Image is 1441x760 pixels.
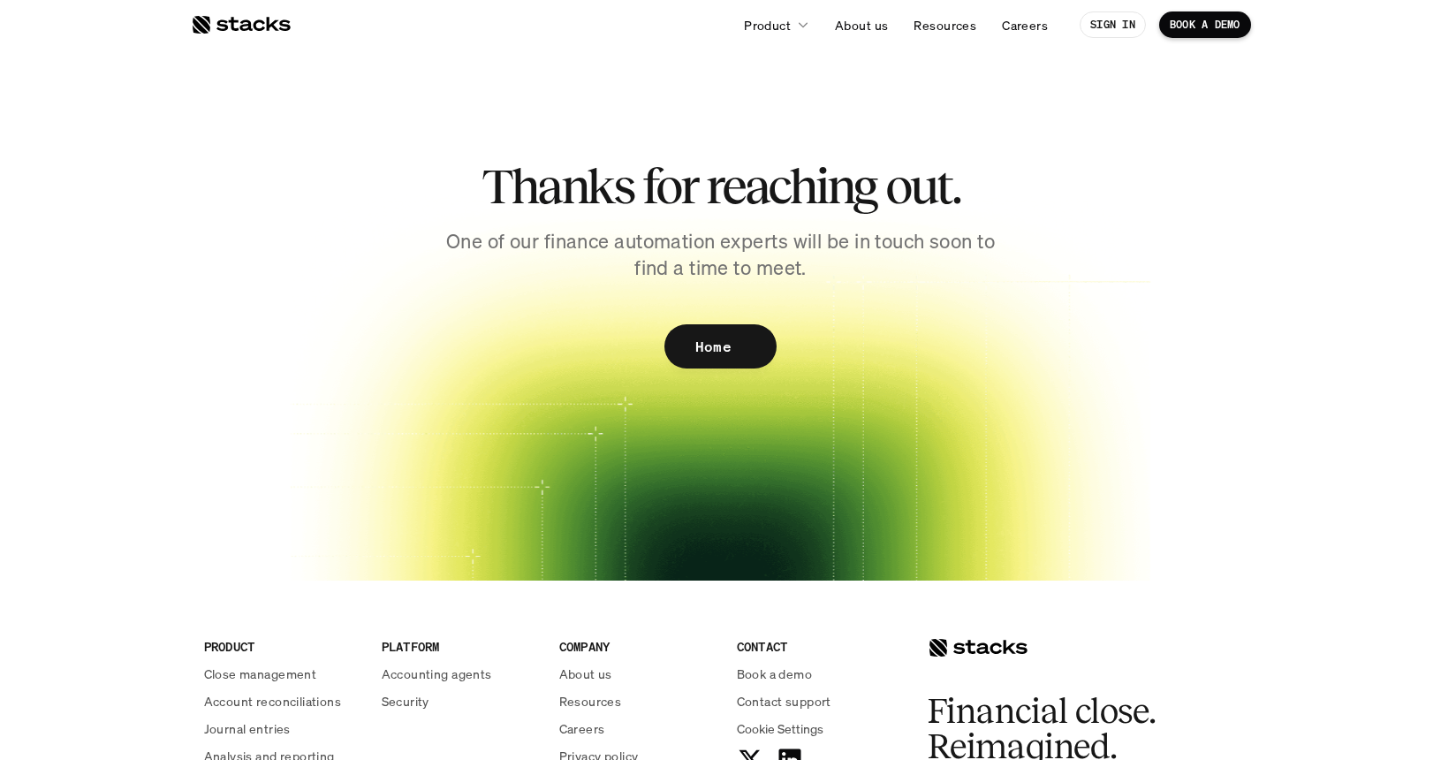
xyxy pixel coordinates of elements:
[559,719,605,738] p: Careers
[382,665,492,683] p: Accounting agents
[737,637,893,656] p: CONTACT
[1002,16,1048,34] p: Careers
[434,228,1008,283] p: One of our finance automation experts will be in touch soon to find a time to meet.
[204,665,360,683] a: Close management
[835,16,888,34] p: About us
[737,692,893,711] a: Contact support
[991,9,1058,41] a: Careers
[204,637,360,656] p: PRODUCT
[737,719,823,738] button: Cookie Trigger
[559,719,716,738] a: Careers
[1170,19,1240,31] p: BOOK A DEMO
[1090,19,1135,31] p: SIGN IN
[1159,11,1251,38] a: BOOK A DEMO
[204,719,360,738] a: Journal entries
[204,665,317,683] p: Close management
[478,159,964,214] h2: Thanks for reaching out.
[204,719,291,738] p: Journal entries
[559,692,622,711] p: Resources
[903,9,987,41] a: Resources
[559,692,716,711] a: Resources
[737,665,813,683] p: Book a demo
[382,665,538,683] a: Accounting agents
[744,16,791,34] p: Product
[737,719,823,738] span: Cookie Settings
[382,692,538,711] a: Security
[664,324,777,369] a: Home
[204,692,360,711] a: Account reconciliations
[559,637,716,656] p: COMPANY
[204,692,342,711] p: Account reconciliations
[824,9,899,41] a: About us
[1080,11,1146,38] a: SIGN IN
[559,665,716,683] a: About us
[382,692,429,711] p: Security
[559,665,612,683] p: About us
[737,665,893,683] a: Book a demo
[737,692,831,711] p: Contact support
[695,334,732,360] p: Home
[382,637,538,656] p: PLATFORM
[914,16,976,34] p: Resources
